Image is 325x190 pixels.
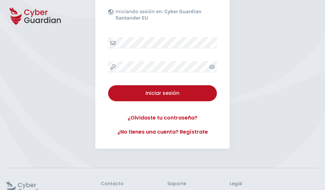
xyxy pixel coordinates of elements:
div: Iniciar sesión [113,89,212,97]
h3: Contacto [101,181,123,187]
h3: Legal [230,181,319,187]
button: Iniciar sesión [108,85,217,101]
a: ¿No tienes una cuenta? Regístrate [108,128,217,136]
a: ¿Olvidaste tu contraseña? [108,114,217,122]
h3: Soporte [167,181,186,187]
